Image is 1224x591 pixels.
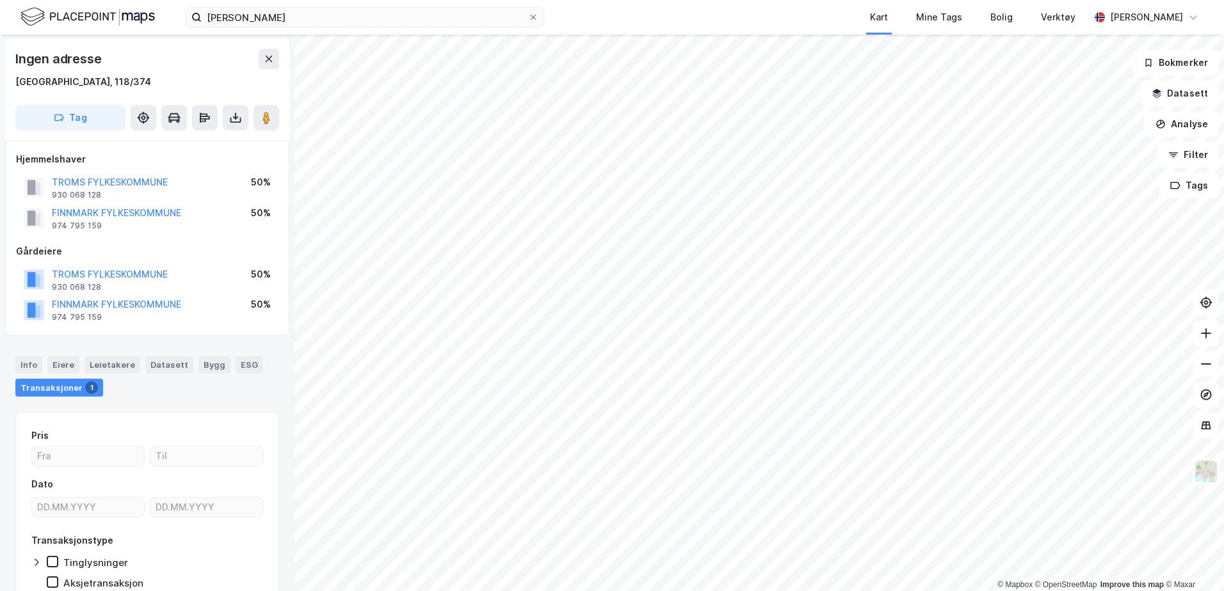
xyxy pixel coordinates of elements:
[1145,111,1219,137] button: Analyse
[997,580,1033,589] a: Mapbox
[1141,81,1219,106] button: Datasett
[990,10,1013,25] div: Bolig
[16,244,278,259] div: Gårdeiere
[52,221,102,231] div: 974 795 159
[16,152,278,167] div: Hjemmelshaver
[52,190,101,200] div: 930 068 128
[202,8,528,27] input: Søk på adresse, matrikkel, gårdeiere, leietakere eller personer
[85,381,98,394] div: 1
[150,498,262,517] input: DD.MM.YYYY
[15,356,42,373] div: Info
[32,498,144,517] input: DD.MM.YYYY
[63,577,143,589] div: Aksjetransaksjon
[63,556,128,569] div: Tinglysninger
[1132,50,1219,75] button: Bokmerker
[1110,10,1183,25] div: [PERSON_NAME]
[916,10,962,25] div: Mine Tags
[251,297,271,312] div: 50%
[52,282,101,292] div: 930 068 128
[15,74,151,90] div: [GEOGRAPHIC_DATA], 118/374
[1035,580,1097,589] a: OpenStreetMap
[870,10,888,25] div: Kart
[1041,10,1075,25] div: Verktøy
[251,205,271,221] div: 50%
[15,105,125,130] button: Tag
[47,356,79,373] div: Eiere
[198,356,230,373] div: Bygg
[85,356,140,373] div: Leietakere
[251,267,271,282] div: 50%
[1160,530,1224,591] iframe: Chat Widget
[31,533,113,548] div: Transaksjonstype
[1159,173,1219,198] button: Tags
[15,49,104,69] div: Ingen adresse
[145,356,193,373] div: Datasett
[20,6,155,28] img: logo.f888ab2527a4732fd821a326f86c7f29.svg
[1194,459,1218,484] img: Z
[32,446,144,466] input: Fra
[1100,580,1164,589] a: Improve this map
[236,356,263,373] div: ESG
[251,175,271,190] div: 50%
[1160,530,1224,591] div: Kontrollprogram for chat
[15,379,103,397] div: Transaksjoner
[1157,142,1219,168] button: Filter
[52,312,102,322] div: 974 795 159
[31,428,49,443] div: Pris
[150,446,262,466] input: Til
[31,477,53,492] div: Dato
